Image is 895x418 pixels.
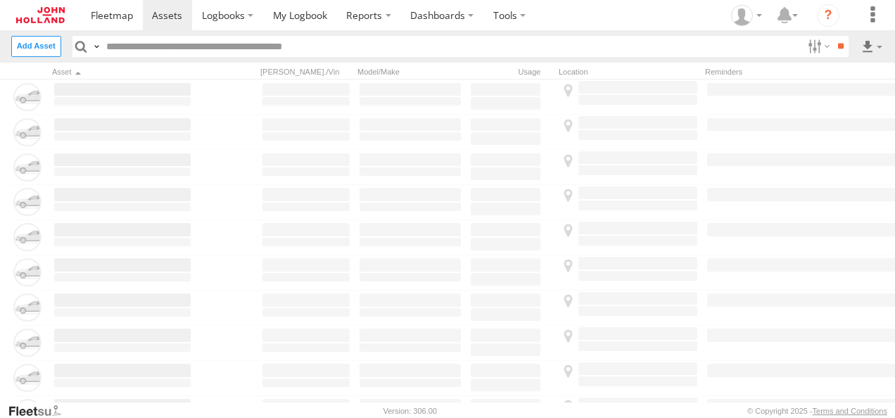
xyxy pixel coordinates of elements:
[705,67,811,77] div: Reminders
[11,36,61,56] label: Create New Asset
[802,36,832,56] label: Search Filter Options
[52,67,193,77] div: Click to Sort
[726,5,767,26] div: Adam Dippie
[817,4,839,27] i: ?
[860,36,884,56] label: Export results as...
[16,7,65,23] img: jhg-logo.svg
[747,407,887,415] div: © Copyright 2025 -
[90,36,101,56] label: Search Query
[383,407,437,415] div: Version: 306.00
[260,67,352,77] div: [PERSON_NAME]./Vin
[469,67,553,77] div: Usage
[8,404,72,418] a: Visit our Website
[559,67,699,77] div: Location
[357,67,463,77] div: Model/Make
[813,407,887,415] a: Terms and Conditions
[4,4,77,27] a: Return to Dashboard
